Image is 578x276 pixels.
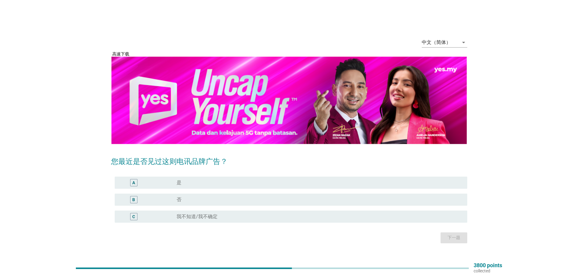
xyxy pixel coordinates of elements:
[460,39,467,46] i: arrow_drop_down
[177,214,218,220] label: 我不知道/我不确定
[177,197,181,203] label: 否
[474,263,502,268] p: 3800 points
[111,150,467,167] h2: 您最近是否见过这则电讯品牌广告？
[112,52,129,56] span: 高速下载
[474,268,502,274] p: collected
[132,179,135,186] div: A
[177,180,181,186] label: 是
[132,213,135,220] div: C
[132,196,135,203] div: B
[111,56,467,145] img: aa938b63-0e44-4092-ad41-409d11f264e5-uncapped.png
[422,40,451,45] div: 中文（简体）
